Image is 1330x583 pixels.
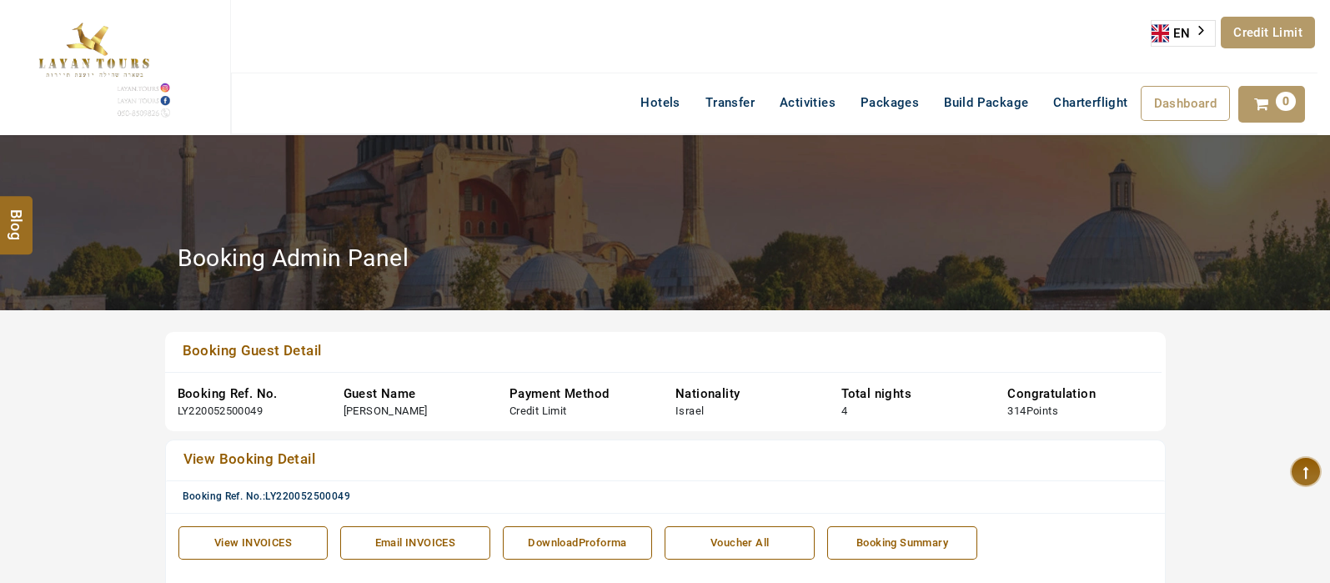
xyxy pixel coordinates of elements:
[827,526,977,560] a: Booking Summary
[1154,96,1217,111] span: Dashboard
[1053,95,1127,110] span: Charterflight
[265,490,350,502] span: LY220052500049
[178,526,329,560] a: View INVOICES
[1221,17,1315,48] a: Credit Limit
[509,385,650,403] div: Payment Method
[1041,86,1140,119] a: Charterflight
[1152,21,1215,46] a: EN
[931,86,1041,119] a: Build Package
[693,86,767,119] a: Transfer
[675,404,704,420] div: Israel
[344,404,428,420] div: [PERSON_NAME]
[178,340,1056,364] a: Booking Guest Detail
[848,86,931,119] a: Packages
[344,385,484,403] div: Guest Name
[628,86,692,119] a: Hotels
[1007,405,1026,417] span: 314
[1276,92,1296,111] span: 0
[1026,405,1058,417] span: Points
[841,385,982,403] div: Total nights
[665,526,815,560] a: Voucher All
[1151,20,1216,47] aside: Language selected: English
[6,209,28,223] span: Blog
[767,86,848,119] a: Activities
[178,404,263,420] div: LY220052500049
[841,404,847,420] div: 4
[836,535,968,551] div: Booking Summary
[183,490,1161,504] div: Booking Ref. No.:
[503,526,653,560] a: DownloadProforma
[1151,20,1216,47] div: Language
[675,385,816,403] div: Nationality
[1238,86,1305,123] a: 0
[13,8,173,120] img: The Royal Line Holidays
[509,404,567,420] div: Credit Limit
[178,244,409,273] h2: Booking Admin Panel
[178,385,319,403] div: Booking Ref. No.
[183,450,316,467] span: View Booking Detail
[188,535,319,551] div: View INVOICES
[340,526,490,560] a: Email INVOICES
[1007,385,1148,403] div: Congratulation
